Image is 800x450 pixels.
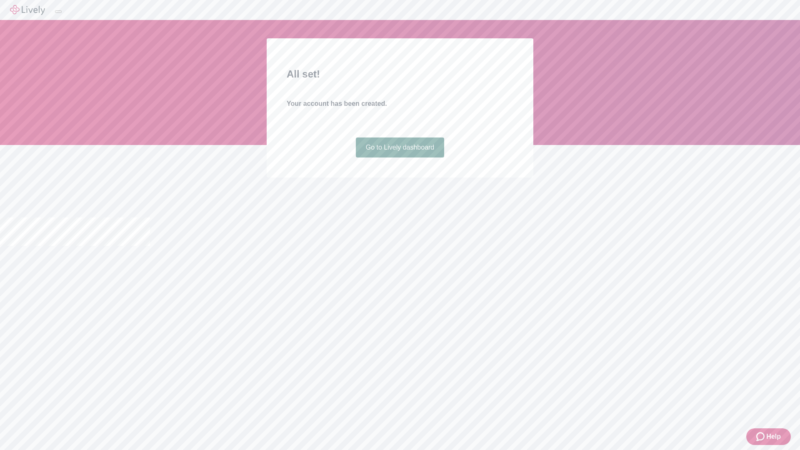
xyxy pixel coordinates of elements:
[756,432,766,442] svg: Zendesk support icon
[10,5,45,15] img: Lively
[287,99,513,109] h4: Your account has been created.
[746,428,791,445] button: Zendesk support iconHelp
[356,137,445,157] a: Go to Lively dashboard
[766,432,781,442] span: Help
[287,67,513,82] h2: All set!
[55,10,62,13] button: Log out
